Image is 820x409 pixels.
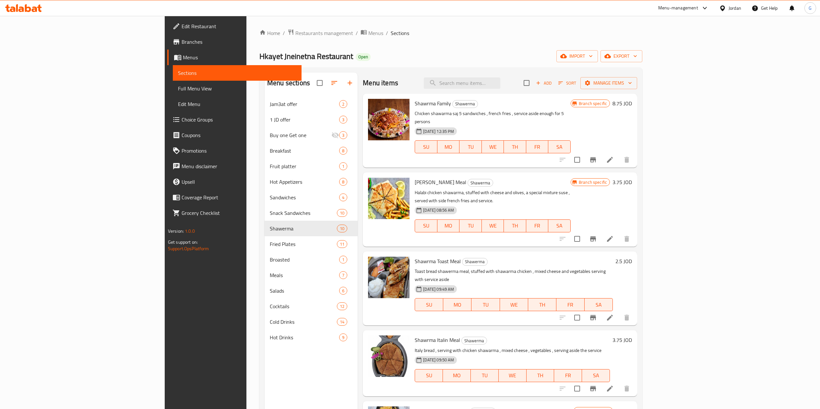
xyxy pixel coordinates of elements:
p: Chicken shawarma saj 5 sandwiches , french fries , service aside enough for 5 persons [415,110,571,126]
span: Shawrma Family [415,99,451,108]
button: MO [437,219,460,232]
div: Meals7 [265,267,358,283]
span: [PERSON_NAME] Meal [415,177,466,187]
div: Shawerma [270,225,337,232]
h6: 2.5 JOD [615,257,632,266]
span: 10 [337,210,347,216]
div: items [339,100,347,108]
span: WE [503,300,526,310]
span: Full Menu View [178,85,296,92]
button: SA [585,298,613,311]
span: WE [501,371,524,380]
span: Sections [178,69,296,77]
button: TU [459,140,482,153]
button: FR [554,369,582,382]
span: Broasted [270,256,339,263]
div: Shawerma [461,337,487,345]
span: Promotions [182,147,296,155]
div: items [337,302,347,310]
span: Shawrma Italin Meal [415,335,460,345]
span: SA [585,371,607,380]
span: MO [446,371,468,380]
span: FR [529,221,546,230]
span: G [809,5,812,12]
button: TU [471,369,499,382]
span: FR [559,300,582,310]
span: SA [587,300,610,310]
span: TH [506,221,524,230]
a: Edit menu item [606,385,614,392]
a: Menus [361,29,383,37]
span: MO [440,142,457,152]
span: Select section [520,76,533,90]
span: Get support on: [168,238,198,246]
li: / [356,29,358,37]
a: Menu disclaimer [167,158,302,174]
span: Choice Groups [182,116,296,123]
button: TU [471,298,500,311]
a: Promotions [167,143,302,158]
button: Manage items [580,77,637,89]
div: items [339,256,347,263]
span: TU [462,142,479,152]
button: MO [437,140,460,153]
nav: breadcrumb [259,29,642,37]
div: items [337,209,347,217]
span: SA [551,142,568,152]
span: [DATE] 08:56 AM [421,207,457,213]
span: Sort sections [327,75,342,91]
span: Select to update [570,382,584,395]
div: items [339,333,347,341]
a: Edit menu item [606,314,614,321]
span: [DATE] 09:49 AM [421,286,457,292]
div: items [339,131,347,139]
span: 1 [339,163,347,169]
span: 6 [339,288,347,294]
button: SA [548,219,571,232]
span: Hot Appetizers [270,178,339,186]
span: Sandwiches [270,193,339,201]
span: WE [484,142,502,152]
a: Edit menu item [606,156,614,164]
span: Breakfast [270,147,339,155]
span: MO [446,300,469,310]
a: Edit Menu [173,96,302,112]
span: Jam3at offer [270,100,339,108]
a: Coupons [167,127,302,143]
button: FR [526,219,549,232]
span: Coupons [182,131,296,139]
div: items [339,116,347,123]
span: TH [531,300,554,310]
h2: Menu items [363,78,398,88]
div: Jam3at offer2 [265,96,358,112]
div: Snack Sandwiches10 [265,205,358,221]
button: export [600,50,642,62]
span: Snack Sandwiches [270,209,337,217]
span: 8 [339,148,347,154]
span: FR [529,142,546,152]
div: items [339,162,347,170]
div: Buy one Get one3 [265,127,358,143]
div: items [337,318,347,326]
span: MO [440,221,457,230]
a: Edit Restaurant [167,18,302,34]
div: Shawerma [452,100,478,108]
span: 7 [339,272,347,278]
span: Branches [182,38,296,46]
button: TU [459,219,482,232]
div: Cold Drinks14 [265,314,358,330]
span: Select to update [570,311,584,324]
span: 10 [337,226,347,232]
button: Branch-specific-item [585,381,601,396]
span: Edit Menu [178,100,296,108]
button: delete [619,381,635,396]
span: TH [506,142,524,152]
button: WE [482,140,504,153]
button: SU [415,298,443,311]
span: Add [535,79,553,87]
span: Cold Drinks [270,318,337,326]
span: 2 [339,101,347,107]
span: Menus [368,29,383,37]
